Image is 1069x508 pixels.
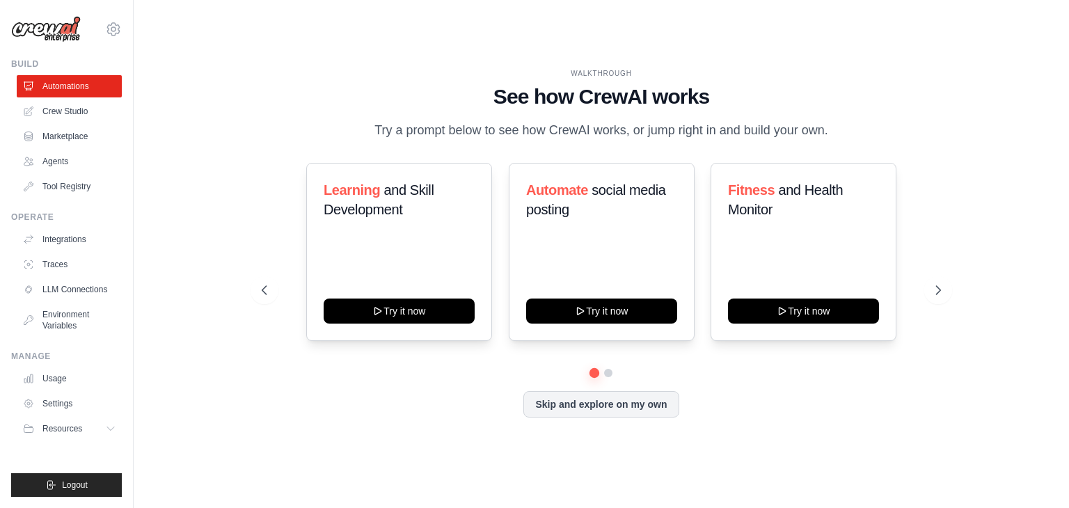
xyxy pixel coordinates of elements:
a: Crew Studio [17,100,122,122]
a: Agents [17,150,122,173]
button: Skip and explore on my own [523,391,679,418]
button: Resources [17,418,122,440]
span: Resources [42,423,82,434]
a: Integrations [17,228,122,251]
a: Traces [17,253,122,276]
iframe: Chat Widget [999,441,1069,508]
a: Automations [17,75,122,97]
a: Usage [17,367,122,390]
span: Logout [62,479,88,491]
button: Try it now [526,299,677,324]
a: Environment Variables [17,303,122,337]
button: Logout [11,473,122,497]
a: LLM Connections [17,278,122,301]
h1: See how CrewAI works [262,84,941,109]
span: Fitness [728,182,775,198]
div: Build [11,58,122,70]
p: Try a prompt below to see how CrewAI works, or jump right in and build your own. [367,120,835,141]
span: Learning [324,182,380,198]
button: Try it now [324,299,475,324]
a: Tool Registry [17,175,122,198]
div: Operate [11,212,122,223]
button: Try it now [728,299,879,324]
a: Marketplace [17,125,122,148]
div: WALKTHROUGH [262,68,941,79]
span: social media posting [526,182,666,217]
span: and Health Monitor [728,182,843,217]
span: Automate [526,182,588,198]
a: Settings [17,392,122,415]
img: Logo [11,16,81,42]
div: Manage [11,351,122,362]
